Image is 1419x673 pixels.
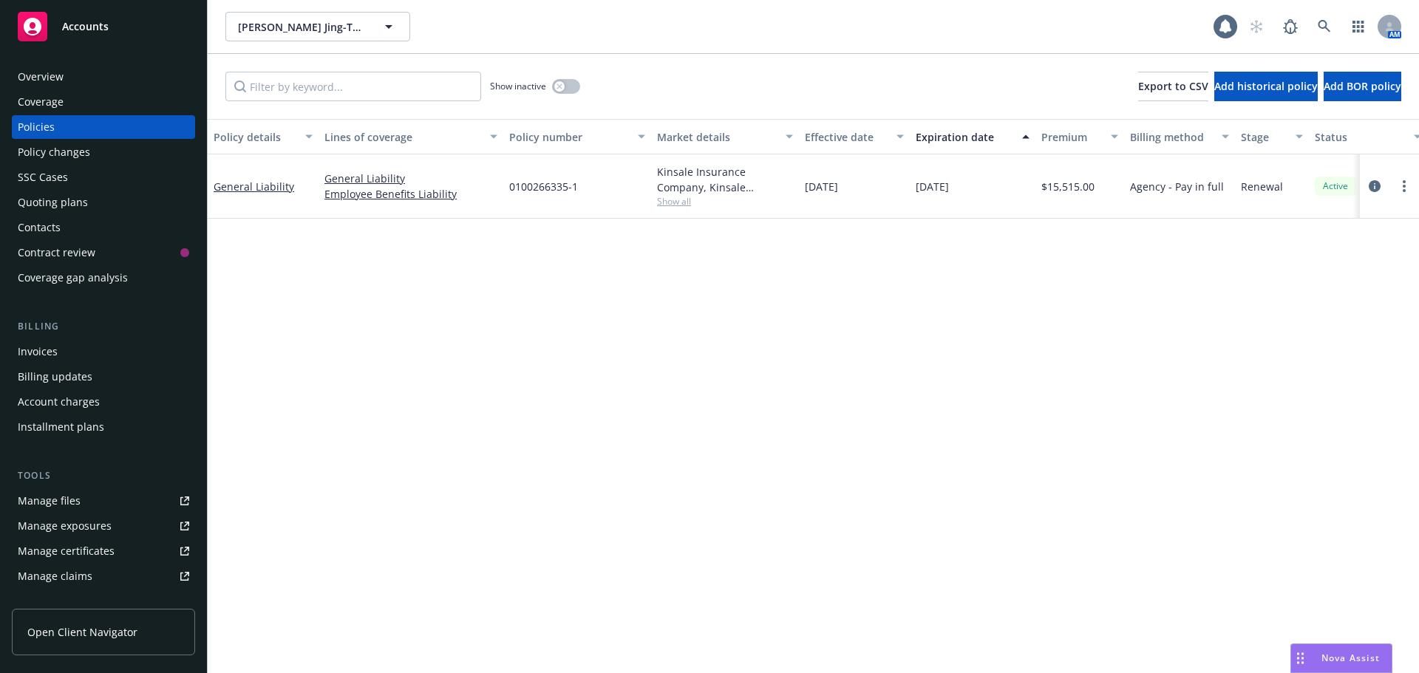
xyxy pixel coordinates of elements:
a: Coverage [12,90,195,114]
a: Policies [12,115,195,139]
a: Report a Bug [1276,12,1305,41]
div: Billing [12,319,195,334]
div: Manage BORs [18,590,87,613]
button: Lines of coverage [319,119,503,154]
div: Lines of coverage [324,129,481,145]
div: Manage claims [18,564,92,588]
div: Account charges [18,390,100,414]
a: Contacts [12,216,195,239]
a: Manage certificates [12,539,195,563]
div: SSC Cases [18,165,68,189]
a: Search [1310,12,1339,41]
div: Contract review [18,241,95,264]
a: Employee Benefits Liability [324,186,497,202]
button: Market details [651,119,799,154]
button: Policy number [503,119,651,154]
div: Billing updates [18,365,92,389]
button: Billing method [1124,119,1235,154]
a: Policy changes [12,140,195,164]
button: Nova Assist [1290,643,1392,673]
button: Export to CSV [1138,72,1208,101]
div: Policy changes [18,140,90,164]
button: Add historical policy [1214,72,1318,101]
a: Invoices [12,340,195,363]
div: Manage files [18,489,81,513]
a: Manage claims [12,564,195,588]
a: SSC Cases [12,165,195,189]
div: Overview [18,65,64,89]
a: Manage files [12,489,195,513]
a: Billing updates [12,365,195,389]
span: Export to CSV [1138,79,1208,93]
a: Coverage gap analysis [12,266,195,290]
div: Policy number [509,129,629,145]
span: Show all [657,195,793,208]
span: 0100266335-1 [509,179,578,194]
span: Open Client Navigator [27,624,137,640]
a: General Liability [324,171,497,186]
span: [DATE] [916,179,949,194]
div: Contacts [18,216,61,239]
span: [DATE] [805,179,838,194]
span: Nova Assist [1321,652,1380,664]
span: Accounts [62,21,109,33]
a: circleInformation [1366,177,1384,195]
input: Filter by keyword... [225,72,481,101]
div: Premium [1041,129,1102,145]
div: Policy details [214,129,296,145]
a: Installment plans [12,415,195,439]
span: Add BOR policy [1324,79,1401,93]
span: Active [1321,180,1350,193]
div: Invoices [18,340,58,363]
button: Add BOR policy [1324,72,1401,101]
div: Status [1315,129,1405,145]
a: Manage exposures [12,514,195,538]
button: Expiration date [910,119,1035,154]
div: Coverage [18,90,64,114]
a: Accounts [12,6,195,47]
a: more [1395,177,1413,195]
button: [PERSON_NAME] Jing-Tang Herbal, Inc. [225,12,410,41]
a: General Liability [214,180,294,194]
button: Effective date [799,119,910,154]
div: Manage exposures [18,514,112,538]
a: Switch app [1344,12,1373,41]
a: Account charges [12,390,195,414]
div: Drag to move [1291,644,1310,672]
div: Coverage gap analysis [18,266,128,290]
div: Stage [1241,129,1287,145]
div: Installment plans [18,415,104,439]
button: Premium [1035,119,1124,154]
a: Start snowing [1242,12,1271,41]
span: Renewal [1241,179,1283,194]
div: Effective date [805,129,888,145]
span: Show inactive [490,80,546,92]
div: Manage certificates [18,539,115,563]
a: Quoting plans [12,191,195,214]
button: Policy details [208,119,319,154]
div: Expiration date [916,129,1013,145]
a: Manage BORs [12,590,195,613]
div: Tools [12,468,195,483]
div: Policies [18,115,55,139]
span: Add historical policy [1214,79,1318,93]
div: Market details [657,129,777,145]
span: [PERSON_NAME] Jing-Tang Herbal, Inc. [238,19,366,35]
span: Agency - Pay in full [1130,179,1224,194]
span: $15,515.00 [1041,179,1095,194]
a: Contract review [12,241,195,264]
div: Billing method [1130,129,1213,145]
div: Quoting plans [18,191,88,214]
div: Kinsale Insurance Company, Kinsale Insurance, RT Specialty Insurance Services, LLC (RSG Specialty... [657,164,793,195]
a: Overview [12,65,195,89]
button: Stage [1235,119,1309,154]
